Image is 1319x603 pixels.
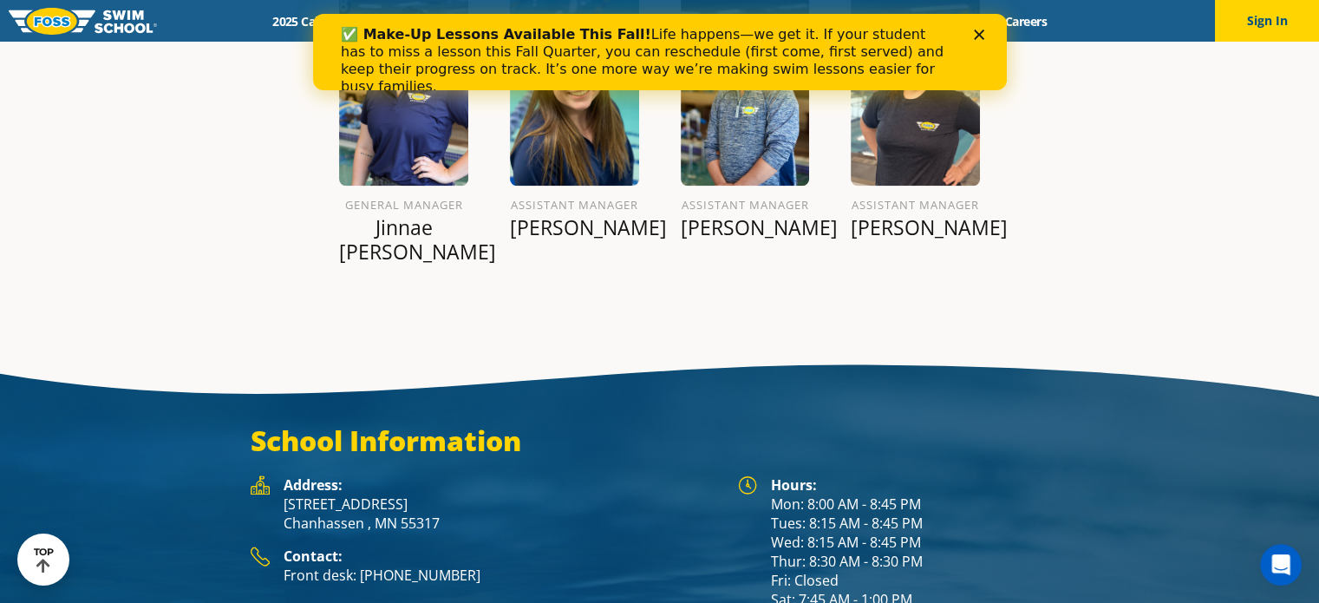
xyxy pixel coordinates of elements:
a: Blog [935,13,989,29]
a: Swim Path® Program [439,13,591,29]
p: [PERSON_NAME] [851,215,980,239]
a: 2025 Calendar [258,13,366,29]
div: Life happens—we get it. If your student has to miss a lesson this Fall Quarter, you can reschedul... [28,12,638,82]
a: Careers [989,13,1061,29]
h6: Assistant Manager [851,194,980,215]
iframe: Intercom live chat [1260,544,1302,586]
h6: General Manager [339,194,468,215]
p: Jinnae [PERSON_NAME] [339,215,468,264]
b: ✅ Make-Up Lessons Available This Fall! [28,12,338,29]
p: [PERSON_NAME] [681,215,810,239]
a: About [PERSON_NAME] [591,13,752,29]
a: Swim Like [PERSON_NAME] [752,13,936,29]
h6: Assistant Manager [681,194,810,215]
a: Schools [366,13,439,29]
img: FOSS Swim School Logo [9,8,157,35]
h3: School Information [251,423,1069,458]
h6: Assistant Manager [510,194,639,215]
p: [PERSON_NAME] [510,215,639,239]
div: Close [661,16,678,26]
strong: Contact: [284,547,343,566]
p: Front desk: [PHONE_NUMBER] [284,566,721,585]
iframe: Intercom live chat banner [313,14,1007,90]
strong: Address: [284,475,343,495]
img: Foss Location Contact [251,547,270,567]
div: TOP [34,547,54,574]
p: [STREET_ADDRESS] Chanhassen , MN 55317 [284,495,721,533]
strong: Hours: [771,475,817,495]
img: Foss Location Address [251,475,270,495]
img: Foss Location Hours [738,475,757,495]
